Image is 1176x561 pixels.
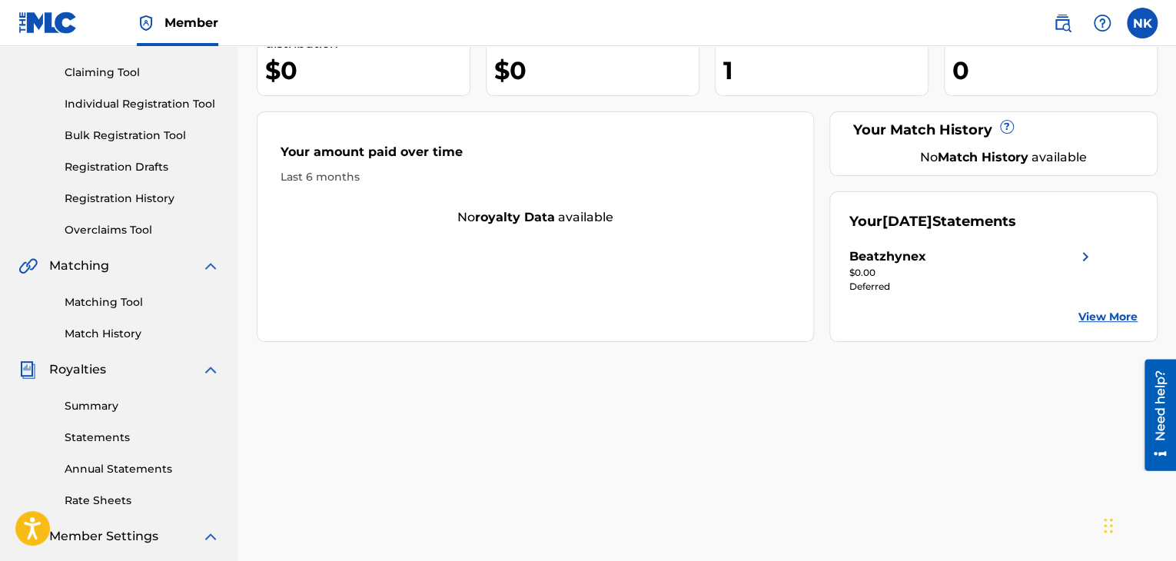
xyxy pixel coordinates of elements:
[18,12,78,34] img: MLC Logo
[1047,8,1078,38] a: Public Search
[1099,487,1176,561] iframe: Chat Widget
[849,266,1095,280] div: $0.00
[1078,309,1138,325] a: View More
[257,208,813,227] div: No available
[201,257,220,275] img: expand
[65,128,220,144] a: Bulk Registration Tool
[1053,14,1071,32] img: search
[201,527,220,546] img: expand
[201,360,220,379] img: expand
[17,11,38,81] div: Need help?
[1093,14,1111,32] img: help
[1001,121,1013,133] span: ?
[849,247,1095,294] a: Beatzhynexright chevron icon$0.00Deferred
[952,53,1157,88] div: 0
[65,493,220,509] a: Rate Sheets
[723,53,928,88] div: 1
[281,143,790,169] div: Your amount paid over time
[49,360,106,379] span: Royalties
[65,96,220,112] a: Individual Registration Tool
[18,360,37,379] img: Royalties
[65,294,220,310] a: Matching Tool
[49,527,158,546] span: Member Settings
[938,150,1028,164] strong: Match History
[49,257,109,275] span: Matching
[65,65,220,81] a: Claiming Tool
[18,257,38,275] img: Matching
[494,53,699,88] div: $0
[849,211,1016,232] div: Your Statements
[1104,503,1113,549] div: Drag
[164,14,218,32] span: Member
[65,398,220,414] a: Summary
[65,191,220,207] a: Registration History
[1087,8,1118,38] div: Help
[1133,360,1176,471] iframe: Resource Center
[869,148,1138,167] div: No available
[475,210,555,224] strong: royalty data
[281,169,790,185] div: Last 6 months
[1076,247,1095,266] img: right chevron icon
[65,326,220,342] a: Match History
[882,213,932,230] span: [DATE]
[265,53,470,88] div: $0
[137,14,155,32] img: Top Rightsholder
[1127,8,1158,38] div: User Menu
[65,222,220,238] a: Overclaims Tool
[65,430,220,446] a: Statements
[849,280,1095,294] div: Deferred
[65,159,220,175] a: Registration Drafts
[849,120,1138,141] div: Your Match History
[65,461,220,477] a: Annual Statements
[849,247,926,266] div: Beatzhynex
